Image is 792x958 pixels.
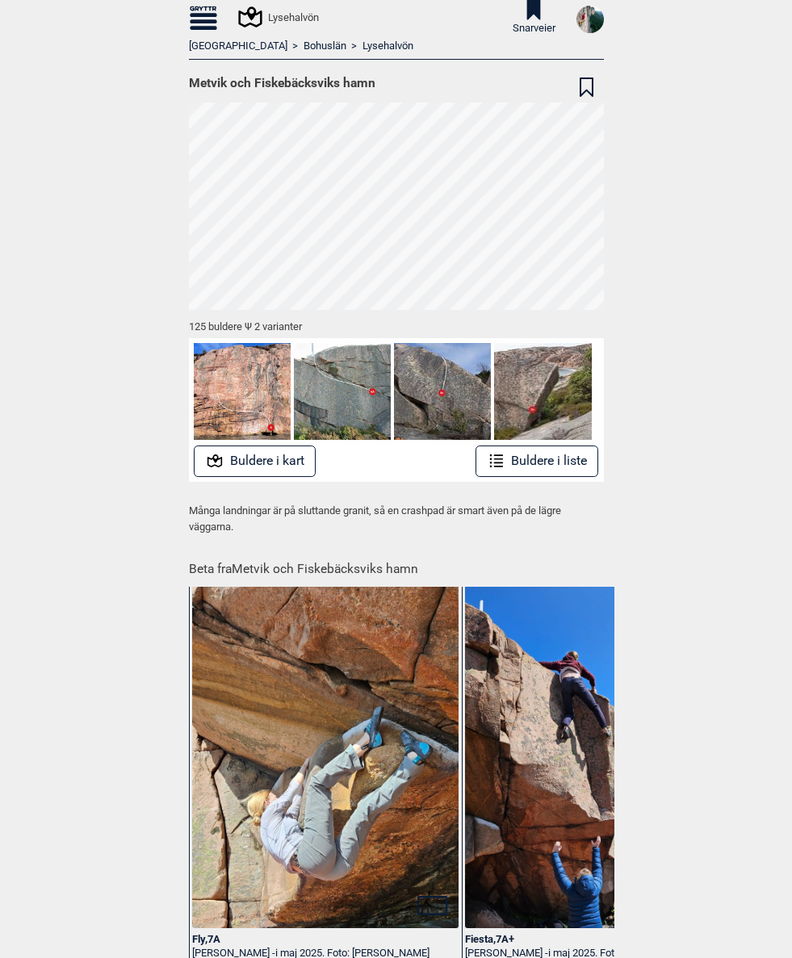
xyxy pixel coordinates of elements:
p: Många landningar är på sluttande granit, så en crashpad är smart även på de lägre väggarna. [189,503,604,534]
a: Bohuslän [304,40,346,53]
h1: Beta fra Metvik och Fiskebäcksviks hamn [189,550,604,579]
div: Fly , 7A [192,933,458,947]
img: Paris Texas [294,343,391,440]
div: Fiesta , 7A+ [465,933,731,947]
button: Buldere i kart [194,446,316,477]
a: [GEOGRAPHIC_DATA] [189,40,287,53]
div: 125 buldere Ψ 2 varianter [189,310,604,338]
span: > [292,40,298,53]
img: Superrea [394,343,491,440]
div: Lysehalvön [241,7,319,27]
span: Metvik och Fiskebäcksviks hamn [189,75,375,91]
img: FB IMG 1628411478605 [576,6,604,33]
a: Lysehalvön [362,40,413,53]
button: Buldere i liste [476,446,599,477]
span: > [351,40,357,53]
img: Sancho panza [494,343,591,440]
img: Askeladden [194,343,291,440]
